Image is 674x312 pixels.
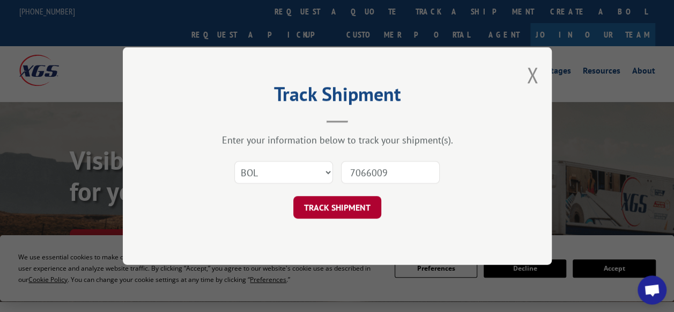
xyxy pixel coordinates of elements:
input: Number(s) [341,161,440,184]
div: Enter your information below to track your shipment(s). [176,134,498,146]
button: Close modal [527,61,538,89]
h2: Track Shipment [176,86,498,107]
button: TRACK SHIPMENT [293,196,381,219]
div: Open chat [638,275,666,304]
